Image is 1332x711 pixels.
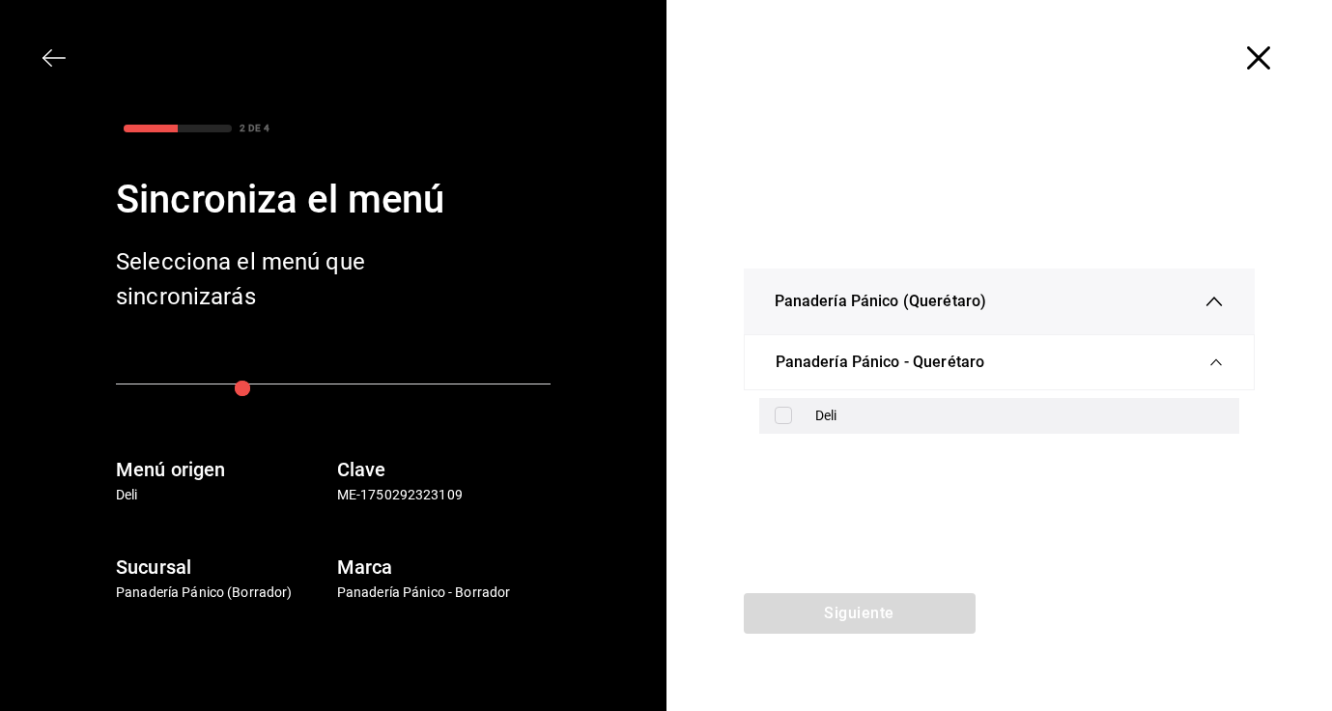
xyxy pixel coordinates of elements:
[116,171,551,229] div: Sincroniza el menú
[337,583,551,603] p: Panadería Pánico - Borrador
[337,485,551,505] p: ME-1750292323109
[116,583,329,603] p: Panadería Pánico (Borrador)
[337,454,551,485] h6: Clave
[116,244,425,314] div: Selecciona el menú que sincronizarás
[116,552,329,583] h6: Sucursal
[775,290,987,313] span: Panadería Pánico (Querétaro)
[240,121,269,135] div: 2 DE 4
[116,454,329,485] h6: Menú origen
[337,552,551,583] h6: Marca
[116,485,329,505] p: Deli
[815,406,1225,426] div: Deli
[776,351,985,374] span: Panadería Pánico - Querétaro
